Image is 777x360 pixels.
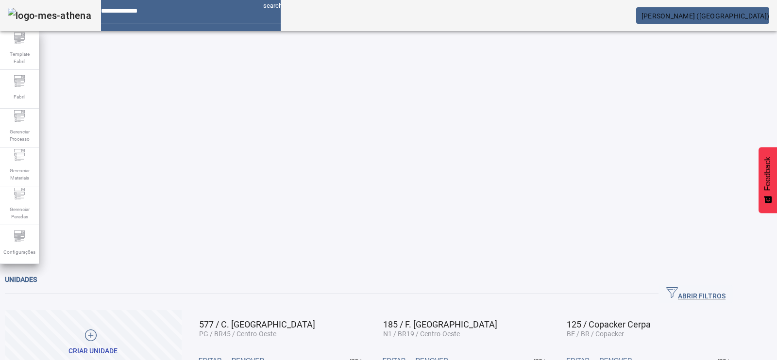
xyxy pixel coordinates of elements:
[5,164,34,184] span: Gerenciar Materiais
[383,330,460,338] span: N1 / BR19 / Centro-Oeste
[666,287,726,301] span: ABRIR FILTROS
[68,346,118,356] div: Criar unidade
[0,245,38,259] span: Configurações
[383,319,497,329] span: 185 / F. [GEOGRAPHIC_DATA]
[199,330,276,338] span: PG / BR45 / Centro-Oeste
[199,319,315,329] span: 577 / C. [GEOGRAPHIC_DATA]
[5,203,34,223] span: Gerenciar Paradas
[11,90,28,103] span: Fabril
[659,285,733,303] button: ABRIR FILTROS
[642,12,769,20] span: [PERSON_NAME] ([GEOGRAPHIC_DATA])
[8,8,91,23] img: logo-mes-athena
[763,157,772,191] span: Feedback
[5,276,37,283] span: Unidades
[759,147,777,213] button: Feedback - Mostrar pesquisa
[567,319,651,329] span: 125 / Copacker Cerpa
[5,125,34,146] span: Gerenciar Processo
[5,48,34,68] span: Template Fabril
[567,330,624,338] span: BE / BR / Copacker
